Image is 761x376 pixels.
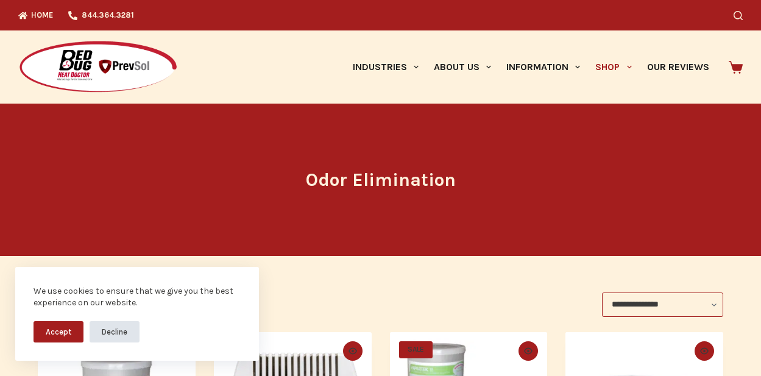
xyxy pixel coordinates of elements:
[602,293,723,317] select: Shop order
[519,341,538,361] button: Quick view toggle
[639,30,717,104] a: Our Reviews
[90,321,140,342] button: Decline
[499,30,588,104] a: Information
[345,30,426,104] a: Industries
[695,341,714,361] button: Quick view toggle
[343,341,363,361] button: Quick view toggle
[34,285,241,309] div: We use cookies to ensure that we give you the best experience on our website.
[399,341,433,358] span: SALE
[34,321,83,342] button: Accept
[152,166,609,194] h1: Odor Elimination
[18,40,178,94] img: Prevsol/Bed Bug Heat Doctor
[588,30,639,104] a: Shop
[426,30,498,104] a: About Us
[345,30,717,104] nav: Primary
[734,11,743,20] button: Search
